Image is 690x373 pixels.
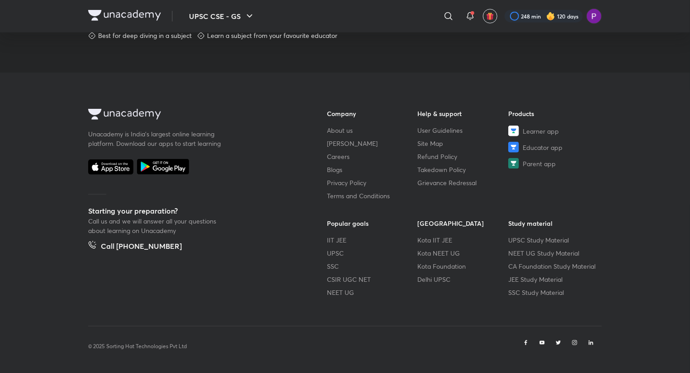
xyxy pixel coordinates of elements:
h5: Starting your preparation? [88,205,298,216]
p: Unacademy is India’s largest online learning platform. Download our apps to start learning [88,129,224,148]
span: Educator app [523,143,562,152]
a: Company Logo [88,10,161,23]
img: Learner app [508,126,519,136]
a: IIT JEE [327,235,418,245]
a: Takedown Policy [418,165,509,174]
a: NEET UG [327,288,418,297]
span: Parent app [523,159,556,168]
h6: Popular goals [327,219,418,228]
a: Parent app [508,158,599,169]
button: UPSC CSE - GS [184,7,260,25]
a: Kota Foundation [418,261,509,271]
img: avatar [486,12,494,20]
p: © 2025 Sorting Hat Technologies Pvt Ltd [88,342,187,350]
a: Delhi UPSC [418,275,509,284]
a: JEE Study Material [508,275,599,284]
h6: Study material [508,219,599,228]
a: Site Map [418,139,509,148]
button: avatar [483,9,497,23]
a: Call [PHONE_NUMBER] [88,241,182,253]
img: Company Logo [88,10,161,21]
a: Refund Policy [418,152,509,161]
a: CA Foundation Study Material [508,261,599,271]
h6: Help & support [418,109,509,118]
a: Kota NEET UG [418,248,509,258]
a: CSIR UGC NET [327,275,418,284]
a: NEET UG Study Material [508,248,599,258]
p: Learn a subject from your favourite educator [207,31,337,40]
a: [PERSON_NAME] [327,139,418,148]
a: SSC Study Material [508,288,599,297]
a: Kota IIT JEE [418,235,509,245]
h6: [GEOGRAPHIC_DATA] [418,219,509,228]
a: Learner app [508,126,599,136]
a: User Guidelines [418,126,509,135]
a: Blogs [327,165,418,174]
p: Best for deep diving in a subject [98,31,192,40]
a: Company Logo [88,109,298,122]
img: Parent app [508,158,519,169]
a: Educator app [508,142,599,153]
p: Call us and we will answer all your questions about learning on Unacademy [88,216,224,235]
img: streak [546,12,555,21]
h5: Call [PHONE_NUMBER] [101,241,182,253]
a: Grievance Redressal [418,178,509,187]
h6: Company [327,109,418,118]
a: UPSC Study Material [508,235,599,245]
h6: Products [508,109,599,118]
a: SSC [327,261,418,271]
a: Privacy Policy [327,178,418,187]
a: Terms and Conditions [327,191,418,200]
img: Preeti Pandey [586,9,602,24]
img: Company Logo [88,109,161,120]
a: UPSC [327,248,418,258]
a: Careers [327,152,418,161]
a: About us [327,126,418,135]
img: Educator app [508,142,519,153]
span: Learner app [523,126,559,136]
span: Careers [327,152,350,161]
